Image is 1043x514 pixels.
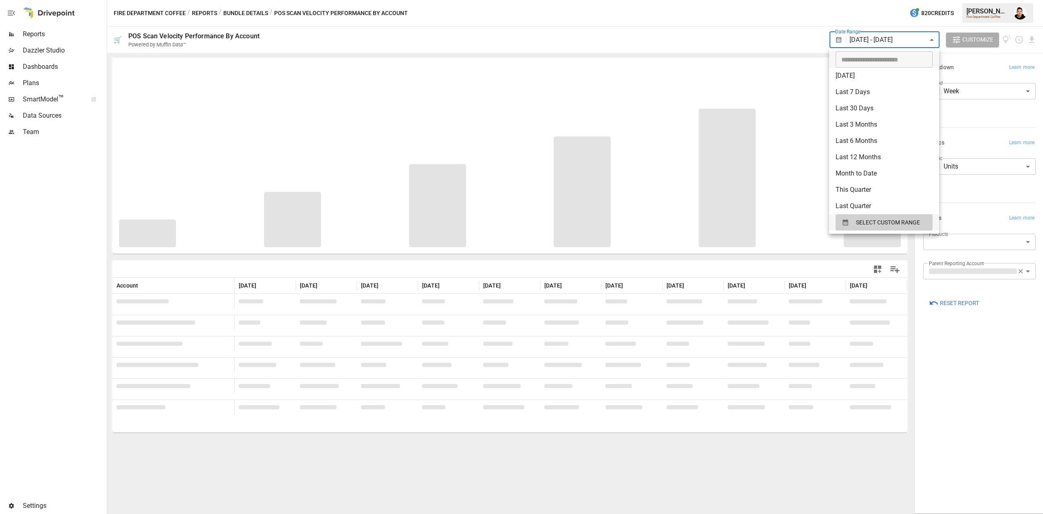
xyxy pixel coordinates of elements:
[829,133,939,149] li: Last 6 Months
[829,165,939,182] li: Month to Date
[836,214,933,231] button: SELECT CUSTOM RANGE
[829,84,939,100] li: Last 7 Days
[829,198,939,214] li: Last Quarter
[829,182,939,198] li: This Quarter
[829,68,939,84] li: [DATE]
[829,100,939,116] li: Last 30 Days
[829,116,939,133] li: Last 3 Months
[856,217,920,228] span: SELECT CUSTOM RANGE
[829,149,939,165] li: Last 12 Months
